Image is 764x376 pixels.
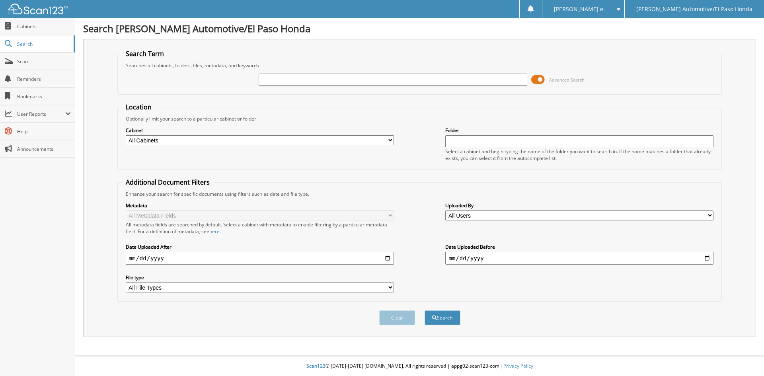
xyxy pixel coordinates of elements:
[122,178,214,187] legend: Additional Document Filters
[17,111,65,117] span: User Reports
[75,357,764,376] div: © [DATE]-[DATE] [DOMAIN_NAME]. All rights reserved | appg02-scan123-com |
[549,77,585,83] span: Advanced Search
[554,7,605,12] span: [PERSON_NAME] e.
[445,202,713,209] label: Uploaded By
[636,7,752,12] span: [PERSON_NAME] Automotive/El Paso Honda
[122,103,156,111] legend: Location
[126,252,394,265] input: start
[122,191,718,197] div: Enhance your search for specific documents using filters such as date and file type.
[379,310,415,325] button: Clear
[8,4,68,14] img: scan123-logo-white.svg
[445,127,713,134] label: Folder
[306,362,325,369] span: Scan123
[17,23,71,30] span: Cabinets
[122,115,718,122] div: Optionally limit your search to a particular cabinet or folder
[126,244,394,250] label: Date Uploaded After
[445,244,713,250] label: Date Uploaded Before
[83,22,756,35] h1: Search [PERSON_NAME] Automotive/El Paso Honda
[122,62,718,69] div: Searches all cabinets, folders, files, metadata, and keywords
[17,93,71,100] span: Bookmarks
[503,362,533,369] a: Privacy Policy
[445,148,713,162] div: Select a cabinet and begin typing the name of the folder you want to search in. If the name match...
[126,274,394,281] label: File type
[17,146,71,152] span: Announcements
[17,58,71,65] span: Scan
[209,228,220,235] a: here
[17,41,70,47] span: Search
[724,338,764,376] iframe: Chat Widget
[122,49,168,58] legend: Search Term
[445,252,713,265] input: end
[126,127,394,134] label: Cabinet
[17,128,71,135] span: Help
[126,221,394,235] div: All metadata fields are searched by default. Select a cabinet with metadata to enable filtering b...
[126,202,394,209] label: Metadata
[17,76,71,82] span: Reminders
[425,310,460,325] button: Search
